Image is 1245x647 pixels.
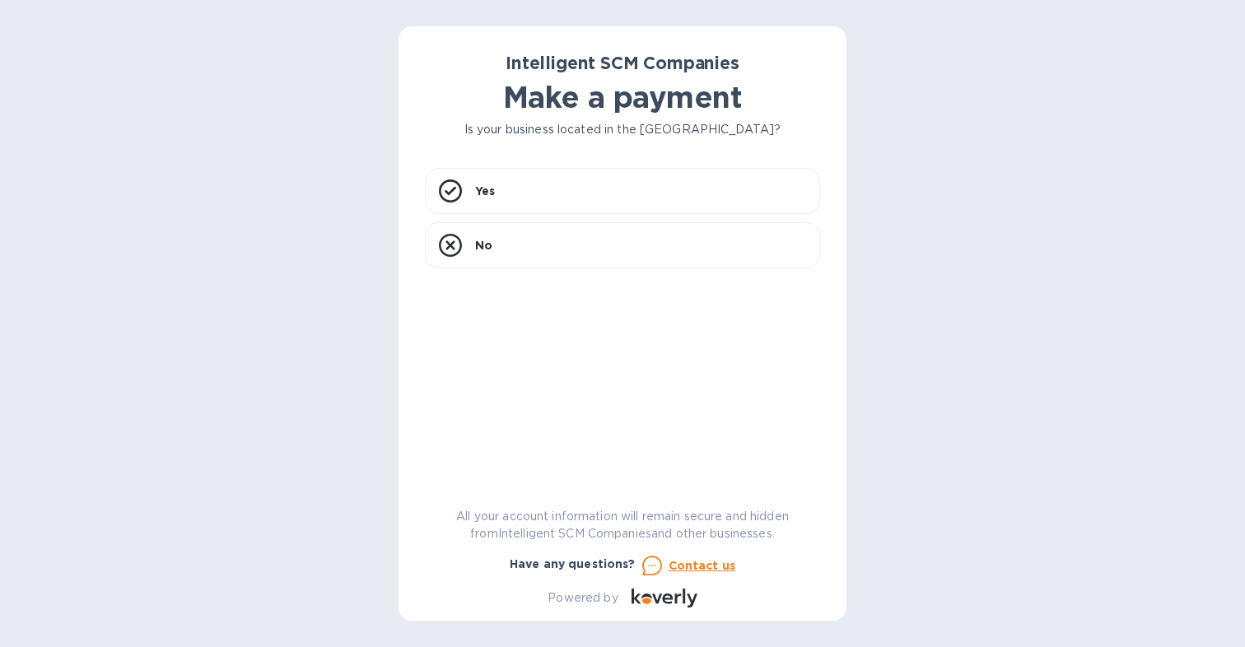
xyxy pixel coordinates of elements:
u: Contact us [669,559,736,572]
p: No [475,237,492,254]
h1: Make a payment [425,80,820,114]
b: Intelligent SCM Companies [506,53,739,73]
b: Have any questions? [510,557,636,570]
p: All your account information will remain secure and hidden from Intelligent SCM Companies and oth... [425,508,820,542]
p: Yes [475,183,495,199]
p: Powered by [548,589,618,607]
p: Is your business located in the [GEOGRAPHIC_DATA]? [425,121,820,138]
